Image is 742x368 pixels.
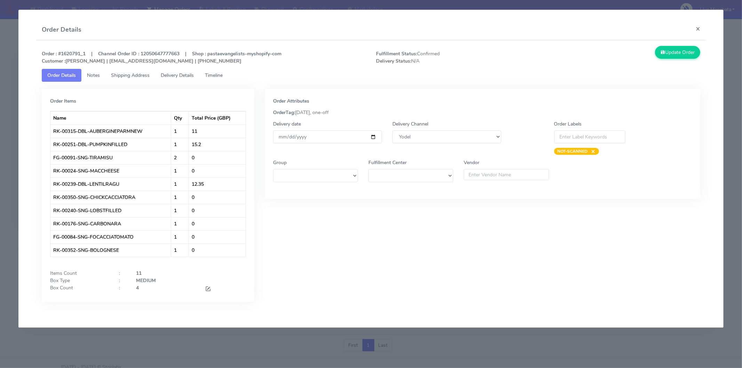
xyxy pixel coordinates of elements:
td: 1 [171,177,189,191]
td: 1 [171,230,189,243]
span: Delivery Details [161,72,194,79]
div: : [114,277,131,284]
th: Total Price (GBP) [189,111,246,125]
td: RK-00352-SNG-BOLOGNESE [50,243,171,257]
strong: Order Items [50,98,76,104]
th: Name [50,111,171,125]
strong: Order : #1620791_1 | Channel Order ID : 12050647777663 | Shop : pastaevangelists-myshopify-com [P... [42,50,281,64]
td: RK-00024-SNG-MACCHEESE [50,164,171,177]
td: FG-00091-SNG-TIRAMISU [50,151,171,164]
td: 15.2 [189,138,246,151]
td: RK-00240-SNG-LOBSTFILLED [50,204,171,217]
th: Qty [171,111,189,125]
td: 12.35 [189,177,246,191]
div: Items Count [45,270,114,277]
strong: 4 [136,285,139,291]
input: Enter Vendor Name [464,169,549,180]
td: 1 [171,191,189,204]
td: RK-00315-DBL-AUBERGINEPARMNEW [50,125,171,138]
td: RK-00176-SNG-CARBONARA [50,217,171,230]
input: Enter Label Keywords [554,130,626,143]
span: Timeline [205,72,223,79]
td: FG-00084-SNG-FOCACCIATOMATO [50,230,171,243]
button: Update Order [655,46,700,59]
td: RK-00251-DBL-PUMPKINFILLED [50,138,171,151]
td: RK-00239-DBL-LENTILRAGU [50,177,171,191]
div: [DATE], one-off [268,109,697,116]
button: Close [690,19,706,38]
div: : [114,270,131,277]
td: 1 [171,164,189,177]
div: Box Type [45,277,114,284]
td: 1 [171,125,189,138]
ul: Tabs [42,69,700,82]
td: 1 [171,204,189,217]
label: Delivery Channel [392,120,428,128]
h4: Order Details [42,25,81,34]
label: Order Labels [554,120,582,128]
label: Fulfillment Center [368,159,407,166]
td: 0 [189,164,246,177]
div: : [114,284,131,294]
strong: Delivery Status: [376,58,411,64]
span: Confirmed N/A [371,50,538,65]
strong: OrderTag: [273,109,295,116]
td: 0 [189,204,246,217]
td: 0 [189,243,246,257]
strong: MEDIUM [136,277,156,284]
label: Delivery date [273,120,301,128]
div: Box Count [45,284,114,294]
td: 0 [189,217,246,230]
td: 1 [171,217,189,230]
td: 0 [189,191,246,204]
td: 0 [189,230,246,243]
strong: Fulfillment Status: [376,50,417,57]
strong: 11 [136,270,142,277]
strong: Order Attributes [273,98,309,104]
td: RK-00350-SNG-CHICKCACCIATORA [50,191,171,204]
td: 1 [171,243,189,257]
strong: Customer : [42,58,65,64]
td: 1 [171,138,189,151]
span: Shipping Address [111,72,150,79]
label: Vendor [464,159,479,166]
label: Group [273,159,287,166]
td: 11 [189,125,246,138]
strong: NOT-SCANNED [558,149,588,154]
td: 2 [171,151,189,164]
span: × [588,148,596,155]
td: 0 [189,151,246,164]
span: Order Details [47,72,76,79]
span: Notes [87,72,100,79]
